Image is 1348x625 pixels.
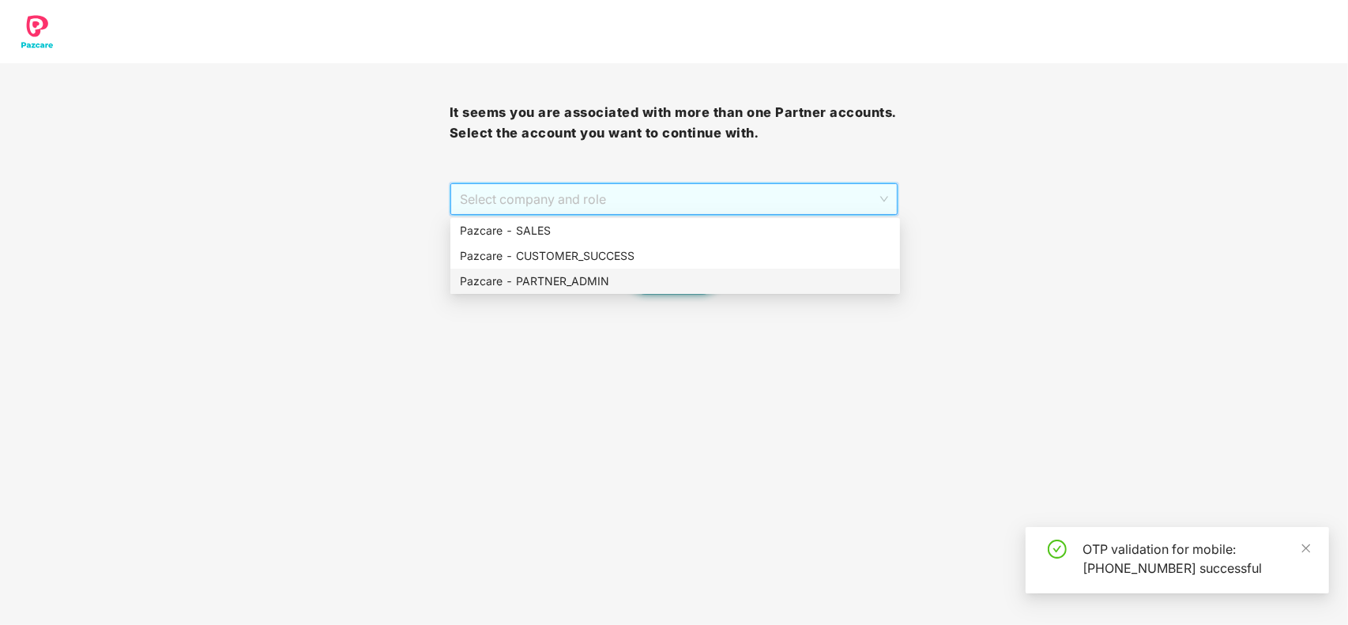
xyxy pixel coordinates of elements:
[450,243,900,269] div: Pazcare - CUSTOMER_SUCCESS
[450,103,899,143] h3: It seems you are associated with more than one Partner accounts. Select the account you want to c...
[460,273,891,290] div: Pazcare - PARTNER_ADMIN
[450,218,900,243] div: Pazcare - SALES
[1301,543,1312,554] span: close
[1083,540,1310,578] div: OTP validation for mobile: [PHONE_NUMBER] successful
[1048,540,1067,559] span: check-circle
[460,222,891,239] div: Pazcare - SALES
[460,184,889,214] span: Select company and role
[460,247,891,265] div: Pazcare - CUSTOMER_SUCCESS
[450,269,900,294] div: Pazcare - PARTNER_ADMIN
